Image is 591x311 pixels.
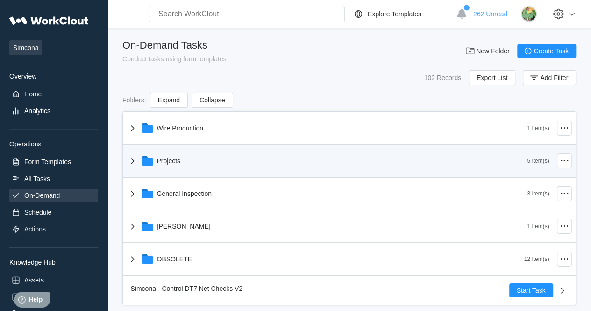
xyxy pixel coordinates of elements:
a: Home [9,87,98,101]
div: Knowledge Hub [9,259,98,266]
a: Explore Templates [353,8,451,20]
div: Home [24,90,42,98]
div: 1 Item(s) [527,223,549,230]
div: 102 Records [424,74,461,81]
div: OBSOLETE [157,255,192,263]
div: Projects [157,157,181,165]
div: Explore Templates [368,10,421,18]
span: Expand [158,97,180,103]
div: Form Templates [24,158,71,166]
button: Expand [150,93,188,108]
a: All Tasks [9,172,98,185]
div: Schedule [24,209,51,216]
div: On-Demand Tasks [122,39,227,51]
div: Overview [9,72,98,80]
div: On-Demand [24,192,60,199]
a: Analytics [9,104,98,117]
a: Assets [9,274,98,287]
div: Assets [24,276,44,284]
div: Operations [9,140,98,148]
button: Add Filter [523,70,576,85]
span: Start Task [517,287,546,294]
span: 262 Unread [473,10,507,18]
span: Create Task [534,48,569,54]
div: Wire Production [157,124,204,132]
button: Collapse [192,93,233,108]
button: Export List [469,70,515,85]
a: Actions [9,223,98,236]
div: 12 Item(s) [524,256,549,262]
div: Conduct tasks using form templates [122,55,227,63]
div: 3 Item(s) [527,190,549,197]
div: All Tasks [24,175,50,182]
button: New Folder [459,44,517,58]
img: images.jpg [521,6,537,22]
span: Export List [477,74,507,81]
button: Start Task [509,283,553,297]
span: Add Filter [540,74,568,81]
span: New Folder [476,48,510,54]
div: 5 Item(s) [527,158,549,164]
input: Search WorkClout [149,6,345,22]
div: Folders : [122,96,146,104]
div: Actions [24,225,46,233]
span: Simcona [9,40,42,55]
div: 1 Item(s) [527,125,549,131]
div: [PERSON_NAME] [157,223,211,230]
div: General Inspection [157,190,212,197]
a: Form Templates [9,155,98,168]
div: Analytics [24,107,50,115]
span: Simcona - Control DT7 Net Checks V2 [131,285,243,292]
button: Create Task [517,44,576,58]
a: Schedule [9,206,98,219]
a: Issues [9,290,98,304]
a: On-Demand [9,189,98,202]
span: Collapse [199,97,225,103]
a: Simcona - Control DT7 Net Checks V2Start Task [123,276,576,305]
